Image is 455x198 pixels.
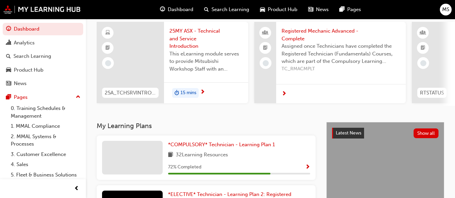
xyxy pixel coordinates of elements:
span: This eLearning module serves to provide Mitsubishi Workshop Staff with an introduction to the 25M... [169,50,243,73]
span: MS [442,6,449,13]
a: pages-iconPages [334,3,366,16]
span: News [316,6,329,13]
span: TC_RMACMPLT [282,65,400,73]
a: *COMPULSORY* Technician - Learning Plan 1 [168,141,278,149]
a: Product Hub [3,64,83,76]
span: Search Learning [212,6,249,13]
span: search-icon [6,53,11,60]
span: 25A_TCHSRVINTRO_M [105,89,156,97]
span: pages-icon [6,94,11,101]
span: 25MY ASX - Technical and Service Introduction [169,27,243,50]
span: Show Progress [305,164,310,170]
div: Search Learning [13,52,51,60]
span: Registered Mechanic Advanced - Complete [282,27,400,42]
span: *COMPULSORY* Technician - Learning Plan 1 [168,142,275,148]
span: car-icon [260,5,265,14]
a: guage-iconDashboard [155,3,199,16]
span: booktick-icon [263,44,268,52]
span: booktick-icon [105,44,110,52]
button: Pages [3,91,83,104]
span: Assigned once Technicians have completed the Registered Technician (Fundamentals) Courses, which ... [282,42,400,65]
span: Latest News [336,130,361,136]
span: car-icon [6,67,11,73]
a: Registered Mechanic Advanced - CompleteAssigned once Technicians have completed the Registered Te... [254,22,406,103]
button: Show all [414,128,439,138]
a: Analytics [3,37,83,49]
span: people-icon [263,29,268,37]
span: learningRecordVerb_NONE-icon [420,60,426,66]
span: next-icon [282,91,287,97]
span: pages-icon [339,5,345,14]
span: chart-icon [6,40,11,46]
span: next-icon [200,89,205,95]
a: 5. Fleet & Business Solutions [8,170,83,180]
img: mmal [3,5,81,14]
h3: My Learning Plans [97,122,316,130]
span: learningRecordVerb_NONE-icon [105,60,111,66]
span: RTSTATUS [420,89,444,97]
span: duration-icon [174,89,179,97]
a: News [3,77,83,90]
div: Product Hub [14,66,43,74]
a: Latest NewsShow all [332,128,438,138]
span: book-icon [168,151,173,159]
span: up-icon [76,93,80,102]
span: guage-icon [160,5,165,14]
div: Pages [14,93,28,101]
span: learningRecordVerb_NONE-icon [263,60,269,66]
span: 32 Learning Resources [176,151,228,159]
a: Search Learning [3,50,83,63]
span: 72 % Completed [168,163,201,171]
a: 2. MMAL Systems & Processes [8,131,83,149]
a: news-iconNews [303,3,334,16]
a: 0. Training Schedules & Management [8,103,83,121]
a: search-iconSearch Learning [199,3,255,16]
a: car-iconProduct Hub [255,3,303,16]
span: 15 mins [181,89,196,97]
a: 25A_TCHSRVINTRO_M25MY ASX - Technical and Service IntroductionThis eLearning module serves to pro... [97,22,248,103]
a: 1. MMAL Compliance [8,121,83,131]
span: Pages [347,6,361,13]
span: Dashboard [168,6,193,13]
button: DashboardAnalyticsSearch LearningProduct HubNews [3,22,83,91]
a: Dashboard [3,23,83,35]
span: learningResourceType_ELEARNING-icon [105,29,110,37]
span: prev-icon [74,185,79,193]
button: Show Progress [305,163,310,171]
div: Analytics [14,39,35,47]
span: booktick-icon [421,44,425,52]
button: MS [440,4,452,15]
span: learningResourceType_INSTRUCTOR_LED-icon [421,29,425,37]
div: News [14,80,27,87]
a: 3. Customer Excellence [8,149,83,160]
span: guage-icon [6,26,11,32]
span: Product Hub [268,6,297,13]
span: news-icon [6,81,11,87]
span: news-icon [308,5,313,14]
span: search-icon [204,5,209,14]
a: 4. Sales [8,159,83,170]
